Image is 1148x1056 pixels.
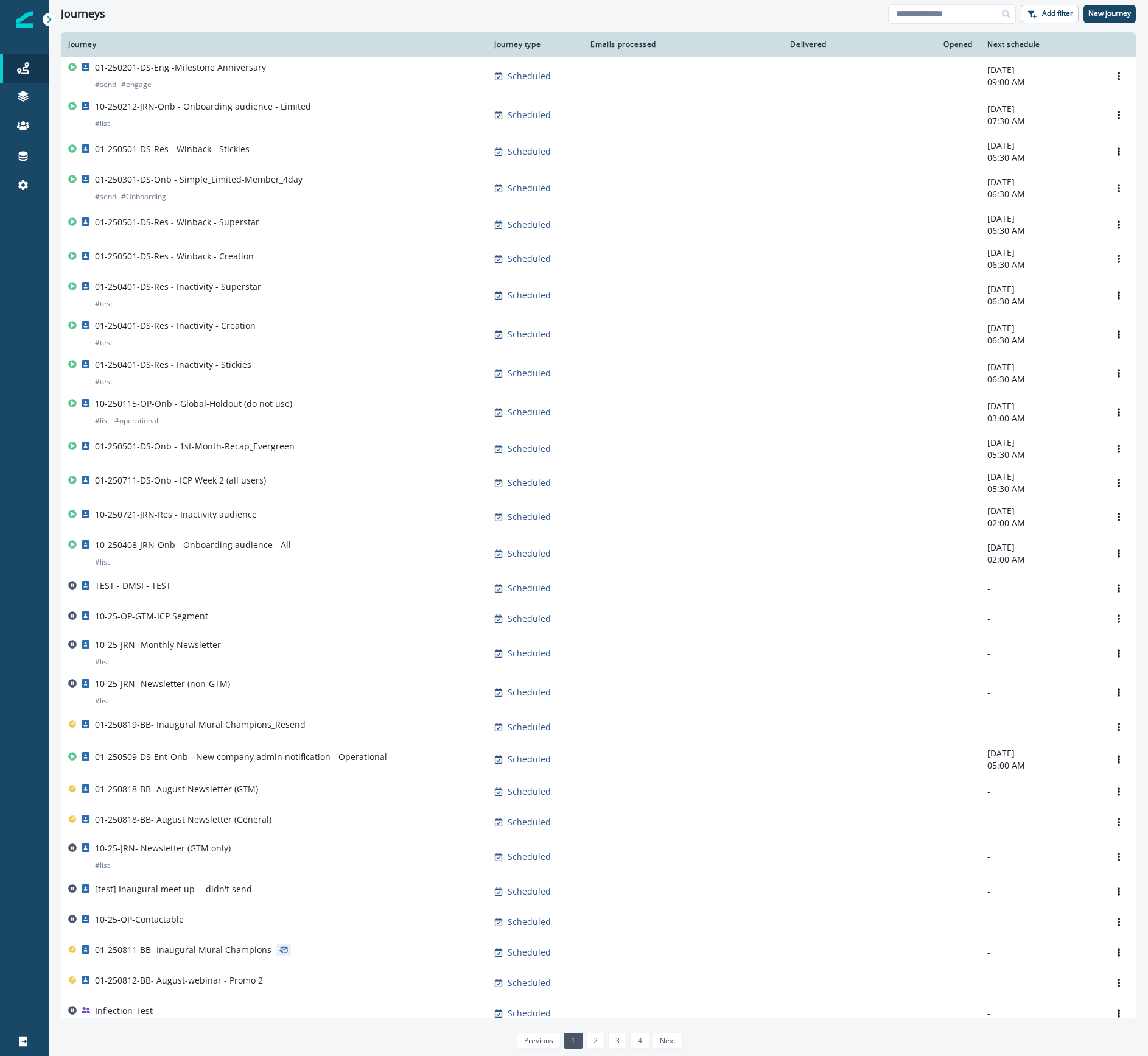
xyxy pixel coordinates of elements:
[95,539,291,551] p: 10-250408-JRN-Onb - Onboarding audience - All
[61,673,1136,712] a: 10-25-JRN- Newsletter (non-GTM)#listScheduled--Options
[1109,683,1129,702] button: Options
[508,686,551,699] p: Scheduled
[61,837,1136,876] a: 10-25-JRN- Newsletter (GTM only)#listScheduled--Options
[95,191,116,203] p: # send
[987,64,1094,76] p: [DATE]
[121,191,166,203] p: # Onboarding
[586,1033,605,1049] a: Page 2
[987,322,1094,334] p: [DATE]
[987,373,1094,385] p: 06:30 AM
[1109,143,1129,161] button: Options
[95,298,113,310] p: # test
[987,1007,1094,1019] p: -
[508,367,551,379] p: Scheduled
[508,851,551,863] p: Scheduled
[1109,718,1129,736] button: Options
[508,70,551,82] p: Scheduled
[987,139,1094,152] p: [DATE]
[95,751,387,763] p: 01-250509-DS-Ent-Onb - New company admin notification - Operational
[494,40,571,49] div: Journey type
[987,295,1094,308] p: 06:30 AM
[987,721,1094,733] p: -
[508,753,551,766] p: Scheduled
[1109,610,1129,628] button: Options
[987,816,1094,828] p: -
[508,219,551,231] p: Scheduled
[508,146,551,158] p: Scheduled
[1109,508,1129,526] button: Options
[95,440,295,452] p: 01-250501-DS-Onb - 1st-Month-Recap_Evergreen
[987,977,1094,989] p: -
[987,259,1094,271] p: 06:30 AM
[508,253,551,265] p: Scheduled
[987,400,1094,412] p: [DATE]
[95,250,254,262] p: 01-250501-DS-Res - Winback - Creation
[1109,325,1129,343] button: Options
[987,483,1094,495] p: 05:30 AM
[95,118,110,130] p: # list
[95,100,311,113] p: 10-250212-JRN-Onb - Onboarding audience - Limited
[987,471,1094,483] p: [DATE]
[987,115,1094,127] p: 07:30 AM
[987,412,1094,424] p: 03:00 AM
[508,613,551,625] p: Scheduled
[95,1005,153,1017] p: Inflection-Test
[95,474,266,487] p: 01-250711-DS-Onb - ICP Week 2 (all users)
[1109,67,1129,85] button: Options
[95,376,113,388] p: # test
[61,57,1136,96] a: 01-250201-DS-Eng -Milestone Anniversary#send#engageScheduled-[DATE]09:00 AMOptions
[1021,5,1079,23] button: Add filter
[95,656,110,668] p: # list
[1109,250,1129,268] button: Options
[987,759,1094,772] p: 05:00 AM
[95,216,259,228] p: 01-250501-DS-Res - Winback - Superstar
[61,604,1136,634] a: 10-25-OP-GTM-ICP SegmentScheduled--Options
[586,40,656,49] div: Emails processed
[61,500,1136,534] a: 10-250721-JRN-Res - Inactivity audienceScheduled-[DATE]02:00 AMOptions
[1109,106,1129,124] button: Options
[987,851,1094,863] p: -
[61,937,1136,968] a: 01-250811-BB- Inaugural Mural ChampionsScheduled--Options
[95,783,258,795] p: 01-250818-BB- August Newsletter (GTM)
[95,415,110,427] p: # list
[508,786,551,798] p: Scheduled
[16,11,33,28] img: Inflection
[95,842,231,854] p: 10-25-JRN- Newsletter (GTM only)
[987,686,1094,699] p: -
[95,337,113,349] p: # test
[95,62,266,74] p: 01-250201-DS-Eng -Milestone Anniversary
[61,276,1136,315] a: 01-250401-DS-Res - Inactivity - Superstar#testScheduled-[DATE]06:30 AMOptions
[1109,783,1129,801] button: Options
[95,281,261,293] p: 01-250401-DS-Res - Inactivity - Superstar
[61,534,1136,573] a: 10-250408-JRN-Onb - Onboarding audience - All#listScheduled-[DATE]02:00 AMOptions
[61,466,1136,500] a: 01-250711-DS-Onb - ICP Week 2 (all users)Scheduled-[DATE]05:30 AMOptions
[508,182,551,194] p: Scheduled
[61,807,1136,837] a: 01-250818-BB- August Newsletter (General)Scheduled--Options
[1109,750,1129,769] button: Options
[987,647,1094,660] p: -
[987,334,1094,347] p: 06:30 AM
[671,40,827,49] div: Delivered
[95,174,303,186] p: 01-250301-DS-Onb - Simple_Limited-Member_4day
[95,359,251,371] p: 01-250401-DS-Res - Inactivity - Stickies
[95,678,230,690] p: 10-25-JRN- Newsletter (non-GTM)
[61,432,1136,466] a: 01-250501-DS-Onb - 1st-Month-Recap_EvergreenScheduled-[DATE]05:30 AMOptions
[95,398,292,410] p: 10-250115-OP-Onb - Global-Holdout (do not use)
[508,477,551,489] p: Scheduled
[508,443,551,455] p: Scheduled
[1088,9,1131,18] p: New journey
[1109,913,1129,931] button: Options
[95,509,257,521] p: 10-250721-JRN-Res - Inactivity audience
[121,79,152,91] p: # engage
[1109,286,1129,304] button: Options
[1109,544,1129,563] button: Options
[987,613,1094,625] p: -
[61,573,1136,604] a: TEST - DMSI - TESTScheduled--Options
[508,647,551,660] p: Scheduled
[95,320,256,332] p: 01-250401-DS-Res - Inactivity - Creation
[95,556,110,568] p: # list
[95,143,250,155] p: 01-250501-DS-Res - Winback - Stickies
[95,580,171,592] p: TEST - DMSI - TEST
[1109,882,1129,901] button: Options
[61,907,1136,937] a: 10-25-OP-ContactableScheduled--Options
